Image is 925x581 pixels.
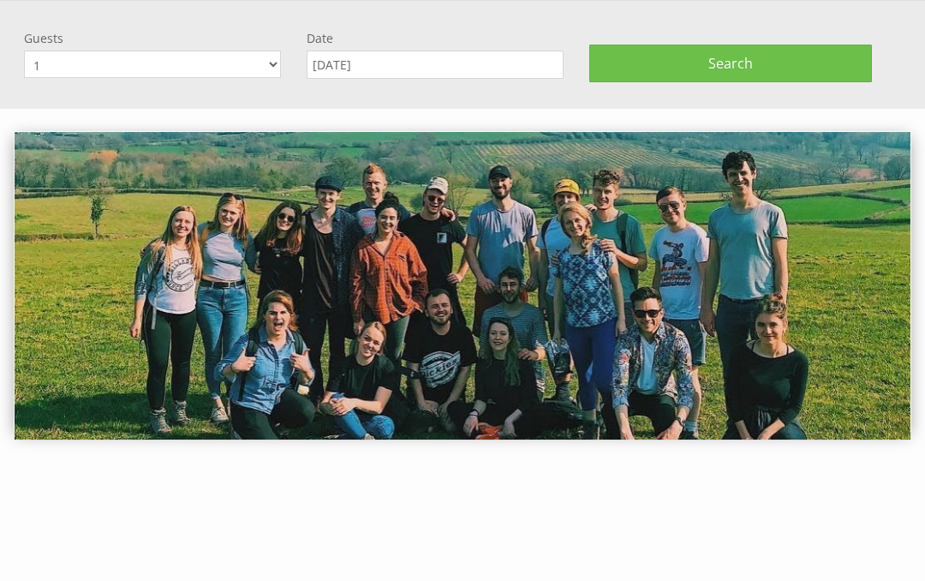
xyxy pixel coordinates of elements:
[307,51,564,79] input: Arrival Date
[708,54,753,73] span: Search
[589,45,872,82] button: Search
[24,30,281,46] label: Guests
[307,30,564,46] label: Date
